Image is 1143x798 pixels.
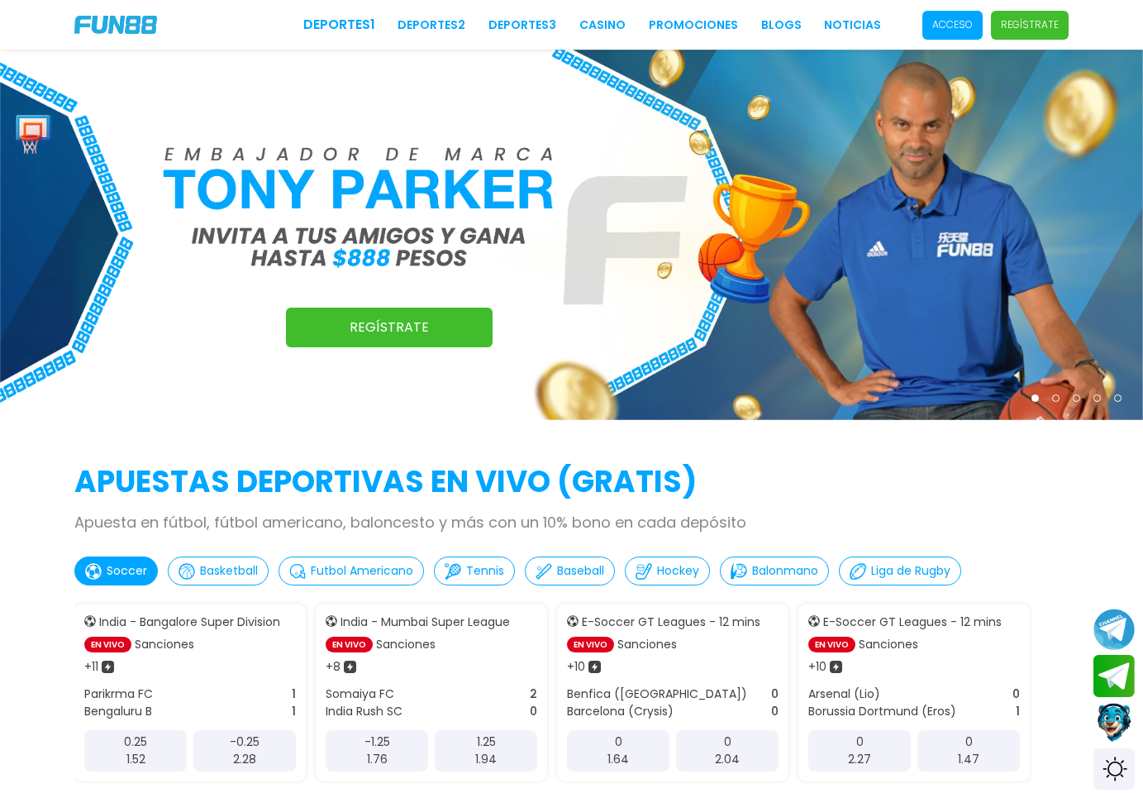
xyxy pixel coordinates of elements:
[715,751,740,768] p: 2.04
[607,751,629,768] p: 1.64
[958,751,979,768] p: 1.47
[582,614,760,631] p: E-Soccer GT Leagues - 12 mins
[932,17,973,32] p: Acceso
[1093,655,1135,698] button: Join telegram
[326,703,402,720] p: India Rush SC
[303,15,375,35] a: Deportes1
[856,733,864,751] p: 0
[965,733,973,751] p: 0
[859,636,918,653] p: Sanciones
[74,557,158,585] button: Soccer
[84,637,131,652] p: EN VIVO
[475,751,497,768] p: 1.94
[1093,701,1135,744] button: Contact customer service
[808,658,826,676] p: + 10
[279,557,424,585] button: Futbol Americano
[367,751,388,768] p: 1.76
[771,686,779,703] p: 0
[488,17,556,34] a: Deportes3
[625,557,710,585] button: Hockey
[124,733,147,751] p: 0.25
[567,686,747,703] p: Benfica ([GEOGRAPHIC_DATA])
[871,562,950,580] p: Liga de Rugby
[530,686,537,703] p: 2
[74,16,157,34] img: Company Logo
[326,637,373,652] p: EN VIVO
[376,636,436,653] p: Sanciones
[311,562,413,580] p: Futbol Americano
[615,733,622,751] p: 0
[724,733,731,751] p: 0
[230,733,260,751] p: -0.25
[477,733,496,751] p: 1.25
[326,658,341,676] p: + 8
[398,17,465,34] a: Deportes2
[657,562,699,580] p: Hockey
[364,733,390,751] p: -1.25
[649,17,738,34] a: Promociones
[823,614,1002,631] p: E-Soccer GT Leagues - 12 mins
[126,751,145,768] p: 1.52
[434,557,515,585] button: Tennis
[752,562,818,580] p: Balonmano
[720,557,829,585] button: Balonmano
[530,703,537,720] p: 0
[808,686,880,703] p: Arsenal (Lio)
[326,686,394,703] p: Somaiya FC
[808,637,855,652] p: EN VIVO
[557,562,604,580] p: Baseball
[567,703,674,720] p: Barcelona (Crysis)
[286,308,493,347] a: Regístrate
[1016,703,1020,720] p: 1
[617,636,677,653] p: Sanciones
[567,637,614,652] p: EN VIVO
[107,562,147,580] p: Soccer
[1093,608,1135,651] button: Join telegram channel
[1093,748,1135,790] div: Switch theme
[1001,17,1059,32] p: Regístrate
[579,17,626,34] a: CASINO
[761,17,802,34] a: BLOGS
[808,703,956,720] p: Borussia Dortmund (Eros)
[771,703,779,720] p: 0
[99,614,280,631] p: India - Bangalore Super Division
[84,686,153,703] p: Parikrma FC
[1012,686,1020,703] p: 0
[341,614,510,631] p: India - Mumbai Super League
[74,511,1069,533] p: Apuesta en fútbol, fútbol americano, baloncesto y más con un 10% bono en cada depósito
[233,751,256,768] p: 2.28
[567,658,585,676] p: + 10
[292,703,296,720] p: 1
[824,17,881,34] a: NOTICIAS
[135,636,194,653] p: Sanciones
[292,686,296,703] p: 1
[839,557,961,585] button: Liga de Rugby
[466,562,504,580] p: Tennis
[84,703,152,720] p: Bengaluru B
[74,460,1069,504] h2: APUESTAS DEPORTIVAS EN VIVO (gratis)
[168,557,269,585] button: Basketball
[525,557,615,585] button: Baseball
[848,751,871,768] p: 2.27
[84,658,98,676] p: + 11
[200,562,258,580] p: Basketball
